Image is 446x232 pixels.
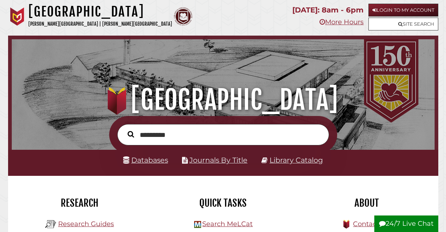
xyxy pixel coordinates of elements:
[194,221,201,228] img: Hekman Library Logo
[320,18,364,26] a: More Hours
[270,156,323,164] a: Library Catalog
[14,197,146,209] h2: Research
[353,220,389,228] a: Contact Us
[157,197,289,209] h2: Quick Tasks
[58,220,114,228] a: Research Guides
[18,84,428,116] h1: [GEOGRAPHIC_DATA]
[292,4,364,17] p: [DATE]: 8am - 6pm
[45,219,56,230] img: Hekman Library Logo
[368,4,438,17] a: Login to My Account
[368,18,438,30] a: Site Search
[300,197,433,209] h2: About
[8,7,26,26] img: Calvin University
[28,20,172,28] p: [PERSON_NAME][GEOGRAPHIC_DATA] | [PERSON_NAME][GEOGRAPHIC_DATA]
[123,156,168,164] a: Databases
[28,4,172,20] h1: [GEOGRAPHIC_DATA]
[189,156,247,164] a: Journals By Title
[174,7,192,26] img: Calvin Theological Seminary
[128,131,134,138] i: Search
[202,220,253,228] a: Search MeLCat
[124,129,138,139] button: Search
